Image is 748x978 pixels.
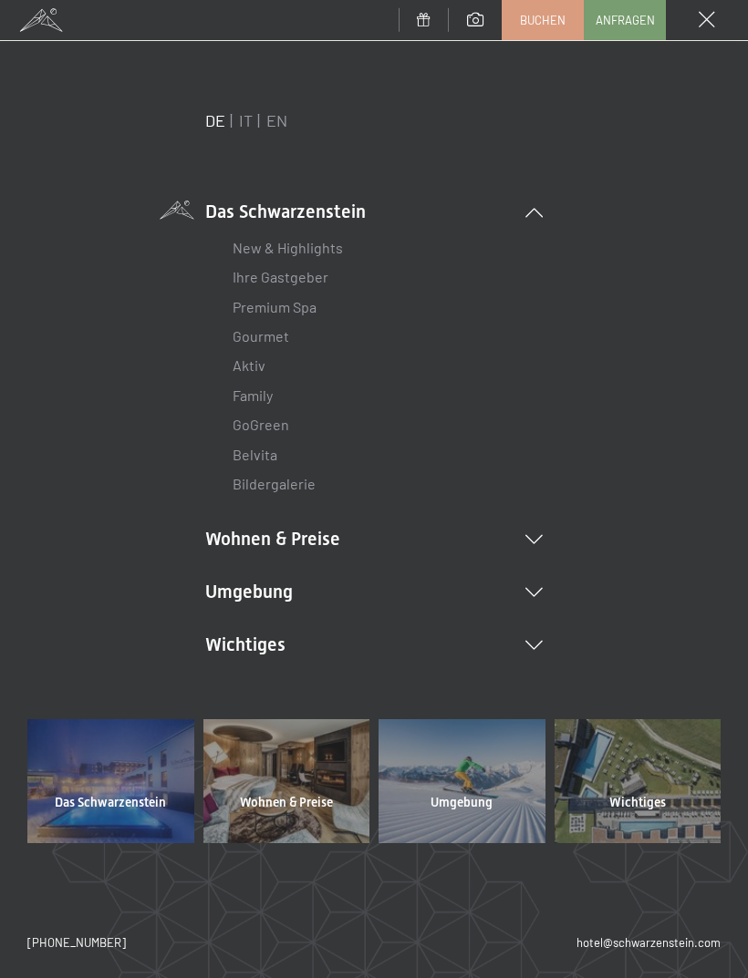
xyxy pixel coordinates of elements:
[205,110,225,130] a: DE
[23,719,199,843] a: Das Schwarzenstein Wellnesshotel Südtirol SCHWARZENSTEIN - Wellnessurlaub in den Alpen
[233,356,265,374] a: Aktiv
[199,719,375,843] a: Wohnen & Preise Wellnesshotel Südtirol SCHWARZENSTEIN - Wellnessurlaub in den Alpen
[233,475,316,492] a: Bildergalerie
[240,794,333,812] span: Wohnen & Preise
[233,327,289,345] a: Gourmet
[233,239,343,256] a: New & Highlights
[55,794,166,812] span: Das Schwarzenstein
[233,446,277,463] a: Belvita
[233,298,317,315] a: Premium Spa
[596,12,655,28] span: Anfragen
[233,386,273,404] a: Family
[27,935,126,950] span: [PHONE_NUMBER]
[520,12,566,28] span: Buchen
[233,268,328,285] a: Ihre Gastgeber
[239,110,253,130] a: IT
[266,110,287,130] a: EN
[503,1,583,39] a: Buchen
[550,719,726,843] a: Wichtiges Wellnesshotel Südtirol SCHWARZENSTEIN - Wellnessurlaub in den Alpen
[431,794,493,812] span: Umgebung
[233,416,289,433] a: GoGreen
[585,1,665,39] a: Anfragen
[27,934,126,951] a: [PHONE_NUMBER]
[374,719,550,843] a: Umgebung Wellnesshotel Südtirol SCHWARZENSTEIN - Wellnessurlaub in den Alpen
[609,794,666,812] span: Wichtiges
[577,934,721,951] a: hotel@schwarzenstein.com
